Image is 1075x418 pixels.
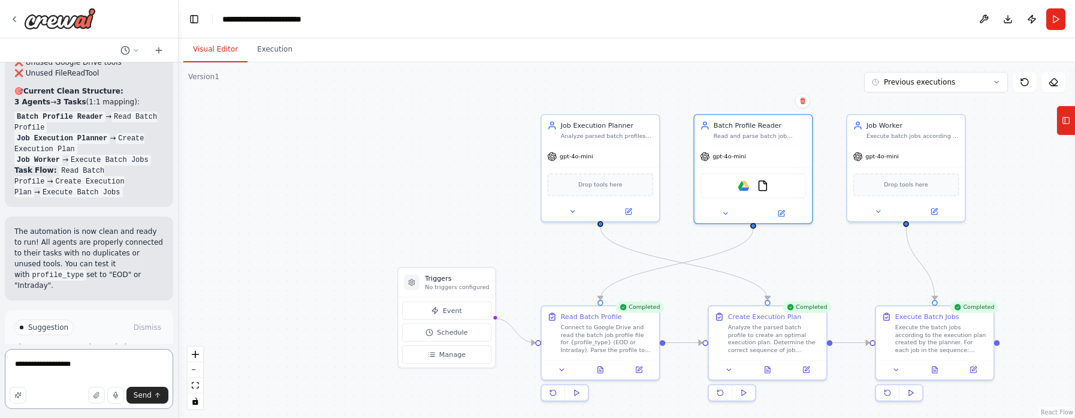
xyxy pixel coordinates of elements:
img: Google drive [738,180,749,191]
button: Event [402,302,491,320]
li: → [14,154,164,165]
button: toggle interactivity [188,393,203,409]
div: Version 1 [188,72,219,82]
button: Upload files [88,387,105,404]
strong: 3 Agents [14,98,50,106]
button: Open in side panel [601,206,655,217]
g: Edge from 9a6a0436-b22f-4656-a452-1f98633c420e to 3968384f-d65b-469a-8c08-15363bce70e8 [596,228,758,300]
button: Open in side panel [754,208,808,219]
code: Job Execution Planner [14,133,110,144]
div: React Flow controls [188,347,203,409]
button: Start a new chat [149,43,168,58]
span: gpt-4o-mini [712,153,746,161]
button: zoom in [188,347,203,362]
button: View output [914,364,955,375]
code: Job Worker [14,155,62,166]
span: Drop tools here [884,180,928,190]
button: View output [580,364,621,375]
button: Click to speak your automation idea [107,387,124,404]
g: Edge from f68e10a1-8b7b-4352-9c9f-d82c3bcdc7b1 to 0a731033-3b4b-4ef5-93d7-d1dc6b4663f9 [833,338,869,347]
p: The automation is now clean and ready to run! All agents are properly connected to their tasks wi... [14,226,164,291]
button: fit view [188,378,203,393]
button: Dismiss [131,321,164,333]
div: Read and parse batch job profiles from Google Drive, extracting job definitions, sequences, and c... [714,132,807,140]
p: → → [14,165,164,197]
div: CompletedCreate Execution PlanAnalyze the parsed batch profile to create an optimal execution pla... [708,305,827,405]
code: profile_type [29,270,86,281]
g: Edge from 39e7953c-983a-43c7-92e7-e378840559ff to 0a731033-3b4b-4ef5-93d7-d1dc6b4663f9 [901,227,940,300]
div: Job Worker [866,121,959,130]
strong: 3 Tasks [56,98,86,106]
strong: Task Flow: [14,166,56,175]
h2: 🎯 [14,86,164,97]
button: Open in side panel [790,364,823,375]
p: → (1:1 mapping): [14,97,164,107]
div: Job WorkerExecute batch jobs according to the planned sequence, monitor job status, handle succes... [846,114,965,222]
span: Suggestion [28,323,68,332]
div: TriggersNo triggers configuredEventScheduleManage [397,267,496,368]
div: Completed [615,302,664,313]
code: Read Batch Profile [14,112,157,133]
button: View output [747,364,788,375]
li: → [14,133,164,154]
button: Improve this prompt [10,387,26,404]
code: Create Execution Plan [14,133,144,155]
div: Batch Profile Reader [714,121,807,130]
button: Hide left sidebar [186,11,203,28]
g: Edge from 3968384f-d65b-469a-8c08-15363bce70e8 to f68e10a1-8b7b-4352-9c9f-d82c3bcdc7b1 [666,338,702,347]
button: Previous executions [864,72,1008,92]
button: Open in side panel [623,364,656,375]
button: Delete node [795,93,811,109]
button: Visual Editor [183,37,247,62]
code: Execute Batch Jobs [40,187,123,198]
span: Drop tools here [578,180,623,190]
img: FileReadTool [757,180,768,191]
g: Edge from e7b02d35-79b0-435d-8b30-823bfd9b2650 to f68e10a1-8b7b-4352-9c9f-d82c3bcdc7b1 [596,227,772,300]
div: Job Execution Planner [561,121,654,130]
button: Execution [247,37,302,62]
button: Open in side panel [907,206,961,217]
h3: Triggers [425,273,489,283]
div: Analyze the parsed batch profile to create an optimal execution plan. Determine the correct seque... [728,323,821,354]
span: Previous executions [884,77,955,87]
div: Execute Batch Jobs [895,312,959,321]
code: Execute Batch Jobs [68,155,151,166]
span: Event [443,306,462,315]
div: Execute the batch jobs according to the execution plan created by the planner. For each job in th... [895,323,988,354]
a: React Flow attribution [1041,409,1073,416]
code: Read Batch Profile [14,166,104,187]
strong: Current Clean Structure: [23,87,123,95]
button: Open in side panel [957,364,990,375]
span: Schedule [437,328,467,338]
p: No triggers configured [425,283,489,291]
button: Switch to previous chat [116,43,144,58]
li: ❌ Unused FileReadTool [14,68,164,79]
p: I have some suggestions to help you move forward with your automation. [14,342,164,362]
div: Completed [950,302,998,313]
div: Completed [783,302,831,313]
code: Batch Profile Reader [14,112,105,122]
li: → [14,111,164,133]
div: Execute batch jobs according to the planned sequence, monitor job status, handle success/failure ... [866,132,959,140]
g: Edge from triggers to 3968384f-d65b-469a-8c08-15363bce70e8 [494,314,535,347]
span: Send [134,390,152,400]
div: Batch Profile ReaderRead and parse batch job profiles from Google Drive, extracting job definitio... [693,114,813,224]
img: Logo [24,8,96,29]
div: Analyze parsed batch profiles and create optimized job execution plans, determining the correct s... [561,132,654,140]
li: ❌ Unused Google Drive tools [14,57,164,68]
div: CompletedExecute Batch JobsExecute the batch jobs according to the execution plan created by the ... [875,305,994,405]
button: zoom out [188,362,203,378]
div: Read Batch Profile [561,312,622,321]
code: Create Execution Plan [14,176,125,198]
div: Job Execution PlannerAnalyze parsed batch profiles and create optimized job execution plans, dete... [540,114,660,222]
button: Send [126,387,168,404]
div: Connect to Google Drive and read the batch job profile file for {profile_type} (EOD or Intraday).... [561,323,654,354]
span: gpt-4o-mini [865,153,899,161]
span: gpt-4o-mini [560,153,593,161]
div: CompletedRead Batch ProfileConnect to Google Drive and read the batch job profile file for {profi... [540,305,660,405]
button: Schedule [402,323,491,341]
button: Manage [402,345,491,363]
span: Manage [439,350,466,359]
nav: breadcrumb [222,13,325,25]
div: Create Execution Plan [728,312,802,321]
